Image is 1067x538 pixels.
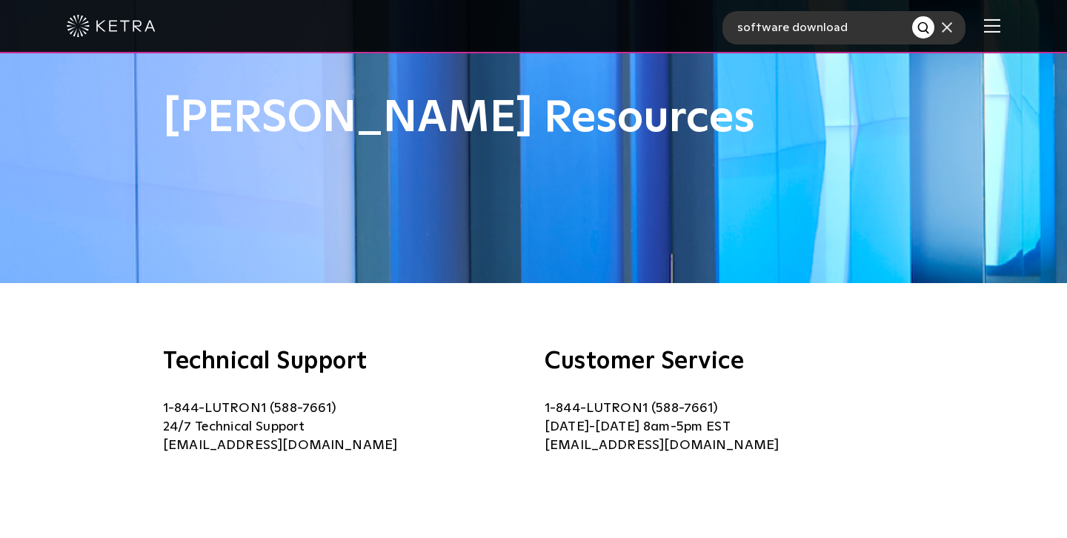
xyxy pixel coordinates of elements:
h3: Technical Support [163,350,522,373]
p: 1-844-LUTRON1 (588-7661) 24/7 Technical Support [163,399,522,455]
img: Hamburger%20Nav.svg [984,19,1000,33]
a: [EMAIL_ADDRESS][DOMAIN_NAME] [163,439,397,452]
img: close search form [942,22,952,33]
p: 1-844-LUTRON1 (588-7661) [DATE]-[DATE] 8am-5pm EST [EMAIL_ADDRESS][DOMAIN_NAME] [545,399,904,455]
img: search button [917,21,932,36]
img: ketra-logo-2019-white [67,15,156,37]
h1: [PERSON_NAME] Resources [163,94,904,143]
h3: Customer Service [545,350,904,373]
button: Search [912,16,934,39]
